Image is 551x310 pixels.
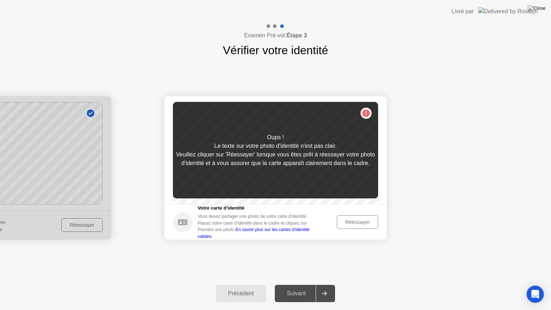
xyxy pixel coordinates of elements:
div: Suivant [277,290,316,297]
div: Réessayer [339,219,376,225]
button: Précédent [216,285,266,302]
img: Close [528,5,546,11]
a: En savoir plus sur les cartes d'identité valides. [198,227,310,239]
h1: Vérifier votre identité [223,42,328,59]
div: Open Intercom Messenger [527,286,544,303]
div: Livré par [452,7,474,16]
div: Le texte sur votre photo d'identité n'est pas clair. [214,142,336,150]
button: Suivant [275,285,335,302]
div: Veuillez cliquer sur 'Réessayer' lorsque vous êtes prêt à réessayer votre photo d'identité et à v... [173,150,378,168]
button: Réessayer [337,215,378,229]
b: Étape 3 [287,32,307,38]
img: Delivered by Rosalyn [478,7,538,15]
div: Précédent [218,290,264,297]
div: Oups ! [267,133,284,142]
h4: Examen Pré-vol: [244,31,307,40]
h5: Votre carte d'identité [198,205,318,212]
div: Vous devez partager une photo de votre carte d'identité. Placez votre carte d'identité dans le ca... [198,213,318,240]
